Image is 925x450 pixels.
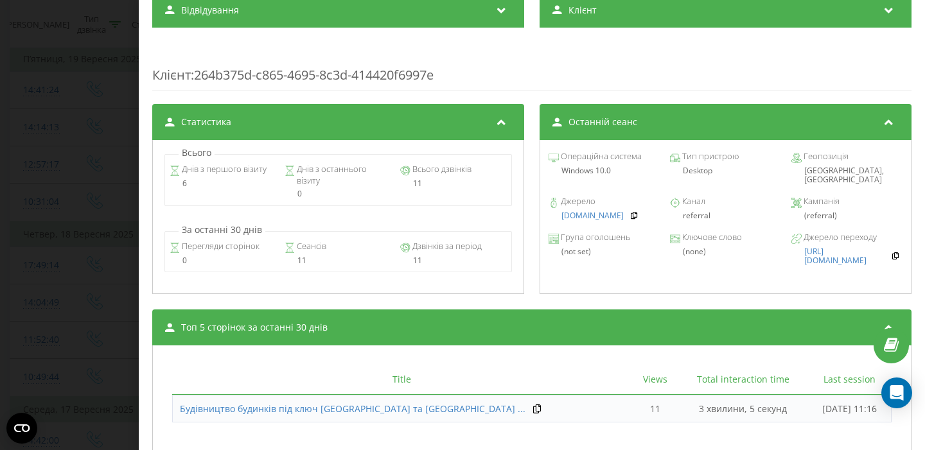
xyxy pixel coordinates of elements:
[400,179,507,188] div: 11
[180,163,267,176] span: Днів з першого візиту
[152,66,191,83] span: Клієнт
[568,116,637,128] span: Останній сеанс
[295,163,392,186] span: Днів з останнього візиту
[559,231,630,244] span: Група оголошень
[410,163,471,176] span: Всього дзвінків
[561,211,624,220] a: [DOMAIN_NAME]
[680,195,705,208] span: Канал
[179,223,265,236] p: За останні 30 днів
[172,365,632,395] th: Title
[802,150,849,163] span: Геопозиція
[152,40,912,91] div: : 264b375d-c865-4695-8c3d-414420f6997e
[670,166,781,175] div: Desktop
[180,402,525,415] span: Будівництво будинків під ключ [GEOGRAPHIC_DATA] та [GEOGRAPHIC_DATA] ...
[804,247,885,266] a: [URL][DOMAIN_NAME]
[678,395,807,423] td: 3 хвилини, 5 секунд
[632,395,679,423] td: 11
[181,116,231,128] span: Статистика
[549,247,660,256] div: (not set)
[807,365,892,395] th: Last session
[181,321,328,334] span: Топ 5 сторінок за останні 30 днів
[181,4,239,17] span: Відвідування
[170,256,277,265] div: 0
[791,211,903,220] div: (referral)
[802,231,877,244] span: Джерело переходу
[559,150,642,163] span: Операційна система
[410,240,482,253] span: Дзвінків за період
[6,413,37,444] button: Open CMP widget
[179,146,215,159] p: Всього
[670,247,781,256] div: (none)
[632,365,679,395] th: Views
[285,256,392,265] div: 11
[568,4,597,17] span: Клієнт
[285,189,392,198] div: 0
[807,395,892,423] td: [DATE] 11:16
[680,231,742,244] span: Ключове слово
[180,240,260,253] span: Перегляди сторінок
[295,240,326,253] span: Сеансів
[881,377,912,408] div: Open Intercom Messenger
[180,402,525,415] a: Будівництво будинків під ключ [GEOGRAPHIC_DATA] та [GEOGRAPHIC_DATA] ...
[680,150,739,163] span: Тип пристрою
[791,166,903,185] div: [GEOGRAPHIC_DATA], [GEOGRAPHIC_DATA]
[559,195,595,208] span: Джерело
[802,195,840,208] span: Кампанія
[170,179,277,188] div: 6
[678,365,807,395] th: Total interaction time
[400,256,507,265] div: 11
[670,211,781,220] div: referral
[549,166,660,175] div: Windows 10.0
